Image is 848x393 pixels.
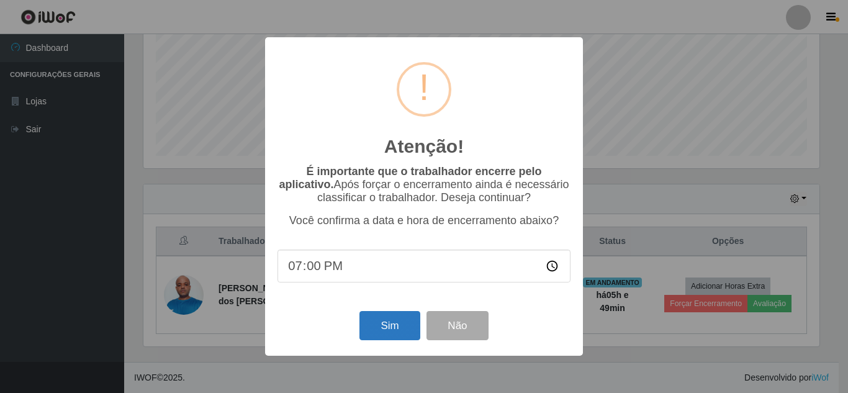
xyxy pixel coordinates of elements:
p: Após forçar o encerramento ainda é necessário classificar o trabalhador. Deseja continuar? [277,165,571,204]
button: Sim [359,311,420,340]
b: É importante que o trabalhador encerre pelo aplicativo. [279,165,541,191]
button: Não [426,311,488,340]
p: Você confirma a data e hora de encerramento abaixo? [277,214,571,227]
h2: Atenção! [384,135,464,158]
